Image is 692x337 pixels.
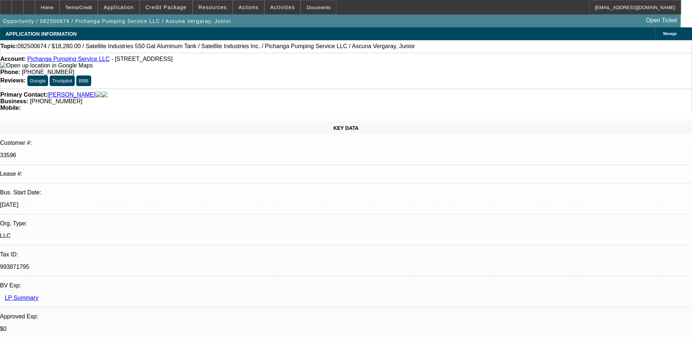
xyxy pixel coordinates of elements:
span: Manage [663,32,677,36]
button: Resources [193,0,232,14]
strong: Reviews: [0,77,26,84]
button: Google [27,75,48,86]
span: Application [104,4,134,10]
a: Open Ticket [643,14,680,27]
strong: Primary Contact: [0,92,47,98]
img: linkedin-icon.png [101,92,107,98]
img: Open up location in Google Maps [0,62,93,69]
span: APPLICATION INFORMATION [5,31,77,37]
strong: Account: [0,56,26,62]
img: facebook-icon.png [96,92,101,98]
span: - [STREET_ADDRESS] [111,56,173,62]
button: Actions [233,0,264,14]
a: View Google Maps [0,62,93,69]
strong: Topic: [0,43,18,50]
span: Activities [270,4,295,10]
span: 082500674 / $18,280.00 / Satellite Industries 550 Gal Aluminum Tank / Satellite Industries Inc. /... [18,43,415,50]
button: BBB [76,75,91,86]
span: [PHONE_NUMBER] [30,98,82,104]
a: LP Summary [5,295,38,301]
strong: Business: [0,98,28,104]
a: Pichanga Pumping Service LLC [27,56,110,62]
span: [PHONE_NUMBER] [22,69,74,75]
a: [PERSON_NAME] [47,92,96,98]
button: Application [98,0,139,14]
span: Resources [198,4,227,10]
button: Credit Package [140,0,192,14]
span: Credit Package [146,4,187,10]
span: Opportunity / 082500674 / Pichanga Pumping Service LLC / Ascuna Vergaray, Junior [3,18,231,24]
strong: Mobile: [0,105,21,111]
strong: Phone: [0,69,20,75]
span: KEY DATA [333,125,359,131]
button: Activities [265,0,301,14]
span: Actions [239,4,259,10]
button: Trustpilot [50,75,74,86]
